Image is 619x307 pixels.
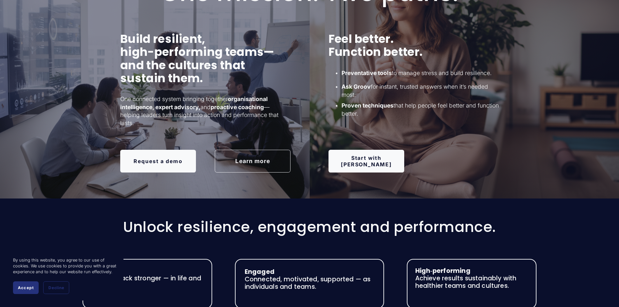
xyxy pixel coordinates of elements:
a: Start with [PERSON_NAME] [329,150,404,173]
button: Accept [13,281,39,294]
p: By using this website, you agree to our use of cookies. We use cookies to provide you with a grea... [13,257,117,275]
span: Bounce back stronger — in life and at work. [91,274,203,290]
span: Accept [18,285,34,290]
p: One connected system bringing together and — helping leaders turn insight into action and perform... [120,95,290,127]
strong: Engaged [245,267,275,276]
span: Achieve results sustainably with healthier teams and cultures. [415,266,518,290]
button: Decline [43,281,69,294]
p: for instant, trusted answers when it’s needed most. [342,83,499,99]
strong: Proven techniques [342,102,393,109]
h2: Unlock resilience, engagement and performance. [83,219,537,235]
section: Cookie banner [6,251,123,301]
strong: Build resilient, high-performing teams— and the cultures that sustain them. [120,31,274,86]
strong: High‑performing [415,266,471,275]
strong: Preventative tools [342,70,392,76]
strong: Feel better. Function better. [329,31,423,60]
a: Learn more [215,150,290,173]
strong: Ask Groov [342,83,371,90]
p: to manage stress and build resilience. [342,69,499,77]
strong: proactive coaching [211,104,264,110]
span: Connected, motivated, supported — as individuals and teams. [245,267,372,291]
strong: organisational intelligence, expert advisory, [120,96,269,110]
a: Request a demo [120,150,196,173]
span: Decline [48,285,64,290]
p: that help people feel better and function better. [342,102,499,118]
